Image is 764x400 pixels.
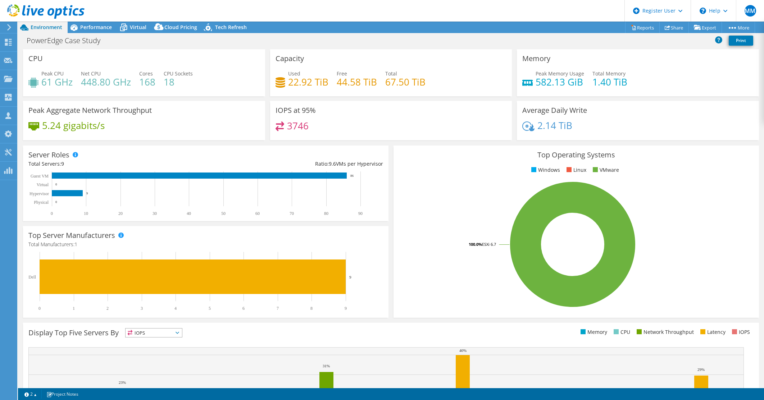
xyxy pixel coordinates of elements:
[29,191,49,196] text: Hypervisor
[385,78,426,86] h4: 67.50 TiB
[482,242,496,247] tspan: ESXi 6.7
[31,24,62,31] span: Environment
[164,70,193,77] span: CPU Sockets
[276,106,316,114] h3: IOPS at 95%
[41,70,64,77] span: Peak CPU
[565,166,586,174] li: Linux
[139,78,155,86] h4: 168
[74,241,77,248] span: 1
[522,55,550,63] h3: Memory
[19,390,42,399] a: 2
[349,275,351,279] text: 9
[209,306,211,311] text: 5
[729,36,753,46] a: Print
[591,166,619,174] li: VMware
[106,306,109,311] text: 2
[81,78,131,86] h4: 448.80 GHz
[215,24,247,31] span: Tech Refresh
[529,166,560,174] li: Windows
[242,306,245,311] text: 6
[86,192,88,195] text: 9
[164,78,193,86] h4: 18
[37,182,49,187] text: Virtual
[697,367,705,372] text: 29%
[81,70,101,77] span: Net CPU
[592,78,627,86] h4: 1.40 TiB
[399,151,754,159] h3: Top Operating Systems
[187,211,191,216] text: 40
[255,211,260,216] text: 60
[345,306,347,311] text: 9
[592,70,626,77] span: Total Memory
[323,364,330,368] text: 31%
[55,200,57,204] text: 0
[290,211,294,216] text: 70
[276,55,304,63] h3: Capacity
[118,211,123,216] text: 20
[28,55,43,63] h3: CPU
[635,328,694,336] li: Network Throughput
[688,22,722,33] a: Export
[126,328,182,337] span: IOPS
[625,22,660,33] a: Reports
[130,24,146,31] span: Virtual
[164,24,197,31] span: Cloud Pricing
[385,70,397,77] span: Total
[337,70,347,77] span: Free
[55,183,57,186] text: 0
[287,122,309,130] h4: 3746
[310,306,313,311] text: 8
[28,106,152,114] h3: Peak Aggregate Network Throughput
[34,200,49,205] text: Physical
[84,211,88,216] text: 10
[659,22,689,33] a: Share
[469,242,482,247] tspan: 100.0%
[536,78,584,86] h4: 582.13 GiB
[51,211,53,216] text: 0
[745,5,756,17] span: MM
[80,24,112,31] span: Performance
[141,306,143,311] text: 3
[139,70,153,77] span: Cores
[612,328,630,336] li: CPU
[174,306,177,311] text: 4
[699,328,726,336] li: Latency
[28,231,115,239] h3: Top Server Manufacturers
[28,160,206,168] div: Total Servers:
[700,8,706,14] svg: \n
[31,174,49,179] text: Guest VM
[537,121,572,129] h4: 2.14 TiB
[288,78,328,86] h4: 22.92 TiB
[358,211,363,216] text: 90
[41,78,73,86] h4: 61 GHz
[288,70,300,77] span: Used
[324,211,328,216] text: 80
[350,174,354,178] text: 86
[722,22,755,33] a: More
[73,306,75,311] text: 1
[61,160,64,167] span: 9
[221,211,226,216] text: 50
[579,328,607,336] li: Memory
[277,306,279,311] text: 7
[28,275,36,280] text: Dell
[536,70,584,77] span: Peak Memory Usage
[459,348,467,353] text: 40%
[153,211,157,216] text: 30
[522,106,587,114] h3: Average Daily Write
[730,328,750,336] li: IOPS
[41,390,83,399] a: Project Notes
[23,37,112,45] h1: PowerEdge Case Study
[28,240,383,248] h4: Total Manufacturers:
[337,78,377,86] h4: 44.58 TiB
[28,151,69,159] h3: Server Roles
[329,160,336,167] span: 9.6
[119,380,126,385] text: 23%
[206,160,383,168] div: Ratio: VMs per Hypervisor
[42,121,105,129] h4: 5.24 gigabits/s
[38,306,41,311] text: 0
